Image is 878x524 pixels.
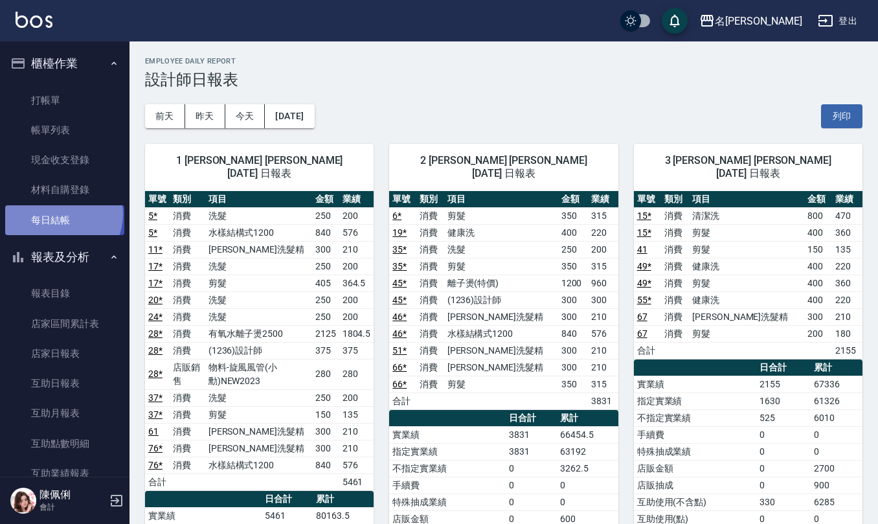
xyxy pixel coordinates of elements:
[557,494,618,510] td: 0
[170,291,205,308] td: 消費
[821,104,862,128] button: 列印
[145,507,262,524] td: 實業績
[339,191,374,208] th: 業績
[661,241,689,258] td: 消費
[661,191,689,208] th: 類別
[444,325,558,342] td: 水樣結構式1200
[339,440,374,457] td: 210
[832,291,862,308] td: 220
[444,258,558,275] td: 剪髮
[416,258,444,275] td: 消費
[756,359,811,376] th: 日合計
[170,207,205,224] td: 消費
[634,409,757,426] td: 不指定實業績
[313,491,374,508] th: 累計
[804,241,832,258] td: 150
[756,393,811,409] td: 1630
[811,443,862,460] td: 0
[444,224,558,241] td: 健康洗
[588,241,618,258] td: 200
[205,342,312,359] td: (1236)設計師
[312,457,339,473] td: 840
[756,494,811,510] td: 330
[170,224,205,241] td: 消費
[661,308,689,325] td: 消費
[205,224,312,241] td: 水樣結構式1200
[689,308,804,325] td: [PERSON_NAME]洗髮精
[634,191,862,359] table: a dense table
[312,258,339,275] td: 250
[804,291,832,308] td: 400
[5,459,124,488] a: 互助業績報表
[312,241,339,258] td: 300
[339,291,374,308] td: 200
[804,308,832,325] td: 300
[804,207,832,224] td: 800
[312,325,339,342] td: 2125
[588,191,618,208] th: 業績
[5,205,124,235] a: 每日結帳
[205,406,312,423] td: 剪髮
[804,275,832,291] td: 400
[588,224,618,241] td: 220
[444,191,558,208] th: 項目
[588,308,618,325] td: 210
[389,191,416,208] th: 單號
[558,342,589,359] td: 300
[339,224,374,241] td: 576
[416,342,444,359] td: 消費
[832,224,862,241] td: 360
[689,207,804,224] td: 清潔洗
[832,191,862,208] th: 業績
[16,12,52,28] img: Logo
[756,460,811,477] td: 0
[312,275,339,291] td: 405
[557,410,618,427] th: 累計
[312,406,339,423] td: 150
[649,154,847,180] span: 3 [PERSON_NAME] [PERSON_NAME] [DATE] 日報表
[312,440,339,457] td: 300
[339,275,374,291] td: 364.5
[205,423,312,440] td: [PERSON_NAME]洗髮精
[634,477,757,494] td: 店販抽成
[588,325,618,342] td: 576
[832,258,862,275] td: 220
[5,309,124,339] a: 店家區間累計表
[689,325,804,342] td: 剪髮
[756,409,811,426] td: 525
[557,477,618,494] td: 0
[689,224,804,241] td: 剪髮
[5,85,124,115] a: 打帳單
[389,393,416,409] td: 合計
[339,406,374,423] td: 135
[588,393,618,409] td: 3831
[339,258,374,275] td: 200
[444,308,558,325] td: [PERSON_NAME]洗髮精
[416,275,444,291] td: 消費
[5,429,124,459] a: 互助點數明細
[339,308,374,325] td: 200
[170,275,205,291] td: 消費
[145,104,185,128] button: 前天
[558,308,589,325] td: 300
[5,398,124,428] a: 互助月報表
[588,258,618,275] td: 315
[5,279,124,308] a: 報表目錄
[506,477,557,494] td: 0
[5,175,124,205] a: 材料自購登錄
[312,291,339,308] td: 250
[170,342,205,359] td: 消費
[588,275,618,291] td: 960
[634,494,757,510] td: 互助使用(不含點)
[339,325,374,342] td: 1804.5
[339,473,374,490] td: 5461
[689,241,804,258] td: 剪髮
[313,507,374,524] td: 80163.5
[558,191,589,208] th: 金額
[10,488,36,514] img: Person
[339,457,374,473] td: 576
[416,241,444,258] td: 消費
[205,440,312,457] td: [PERSON_NAME]洗髮精
[588,342,618,359] td: 210
[813,9,862,33] button: 登出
